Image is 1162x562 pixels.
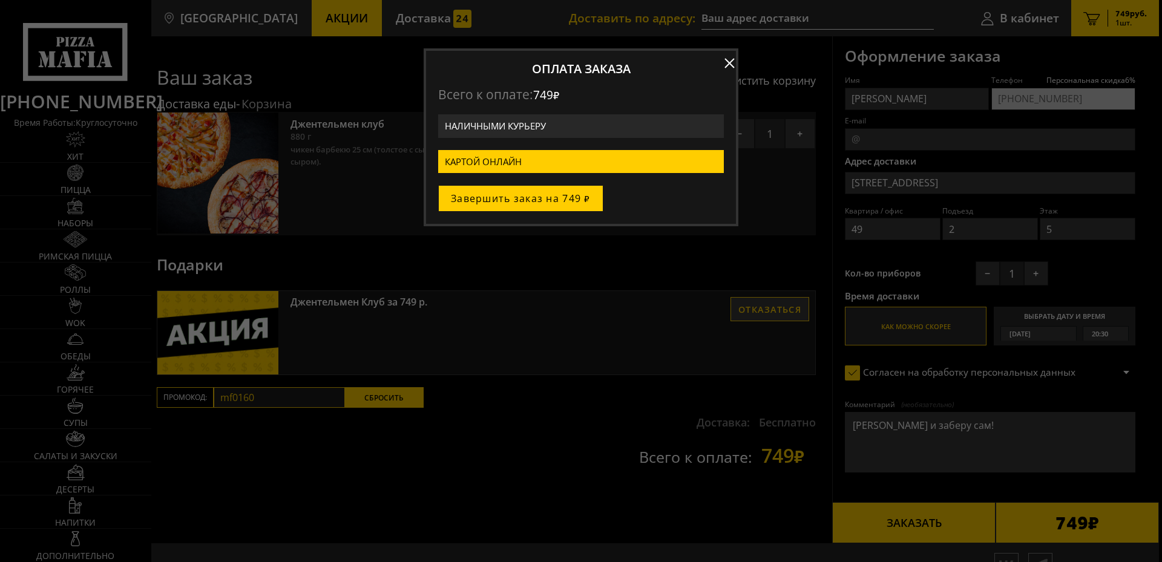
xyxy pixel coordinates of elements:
button: Завершить заказ на 749 ₽ [438,185,603,212]
h2: Оплата заказа [438,63,724,75]
label: Картой онлайн [438,150,724,174]
p: Всего к оплате: [438,87,724,102]
label: Наличными курьеру [438,114,724,138]
span: 749 ₽ [533,87,559,103]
